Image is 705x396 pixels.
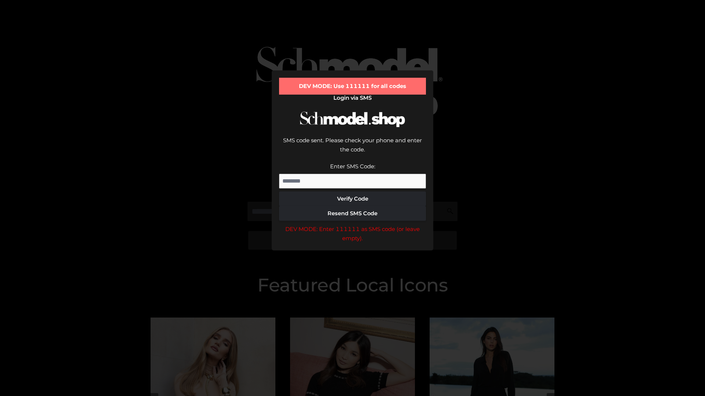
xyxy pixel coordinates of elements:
[279,78,426,95] div: DEV MODE: Use 111111 for all codes
[330,163,375,170] label: Enter SMS Code:
[297,105,408,134] img: Schmodel Logo
[279,206,426,221] button: Resend SMS Code
[279,191,426,206] button: Verify Code
[279,224,426,243] div: DEV MODE: Enter 111111 as SMS code (or leave empty).
[279,95,426,101] h2: Login via SMS
[279,136,426,162] div: SMS code sent. Please check your phone and enter the code.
